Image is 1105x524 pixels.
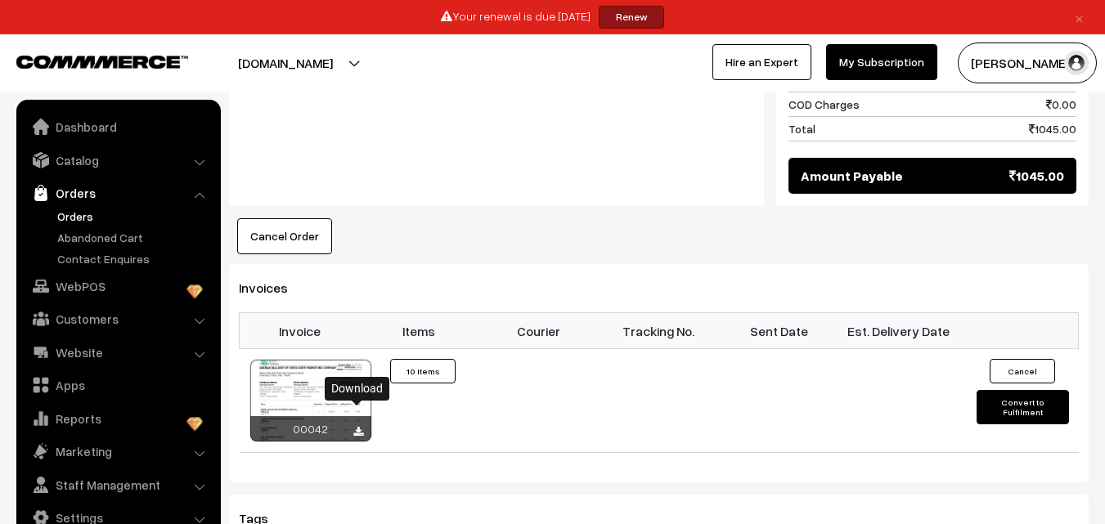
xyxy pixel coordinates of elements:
[53,250,215,267] a: Contact Enquires
[599,6,664,29] a: Renew
[20,304,215,334] a: Customers
[20,271,215,301] a: WebPOS
[16,56,188,68] img: COMMMERCE
[990,359,1055,383] button: Cancel
[20,470,215,499] a: Staff Management
[359,313,479,349] th: Items
[838,313,959,349] th: Est. Delivery Date
[479,313,600,349] th: Courier
[958,43,1097,83] button: [PERSON_NAME]
[719,313,839,349] th: Sent Date
[20,112,215,141] a: Dashboard
[1046,96,1076,113] span: 0.00
[788,96,860,113] span: COD Charges
[1064,51,1089,75] img: user
[16,51,159,70] a: COMMMERCE
[20,338,215,367] a: Website
[1068,7,1090,27] a: ×
[977,390,1069,424] button: Convert to Fulfilment
[390,359,456,383] button: 10 Items
[325,377,389,401] div: Download
[20,178,215,208] a: Orders
[826,44,937,80] a: My Subscription
[20,146,215,175] a: Catalog
[788,120,815,137] span: Total
[20,404,215,433] a: Reports
[239,280,308,296] span: Invoices
[237,218,332,254] button: Cancel Order
[250,416,371,441] div: 00042
[1029,120,1076,137] span: 1045.00
[1009,166,1064,186] span: 1045.00
[53,208,215,225] a: Orders
[240,313,360,349] th: Invoice
[20,437,215,466] a: Marketing
[801,166,903,186] span: Amount Payable
[599,313,719,349] th: Tracking No.
[181,43,390,83] button: [DOMAIN_NAME]
[20,370,215,400] a: Apps
[53,229,215,246] a: Abandoned Cart
[712,44,811,80] a: Hire an Expert
[6,6,1099,29] div: Your renewal is due [DATE]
